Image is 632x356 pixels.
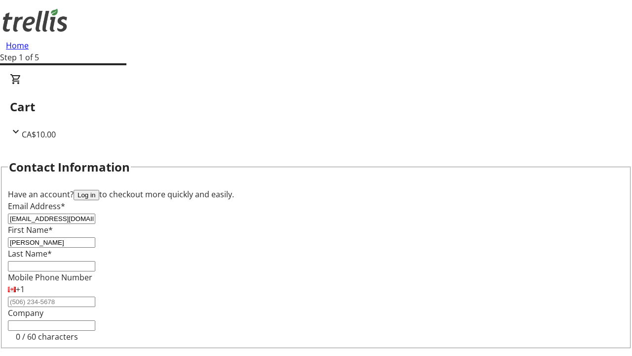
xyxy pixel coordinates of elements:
span: CA$10.00 [22,129,56,140]
button: Log in [74,190,99,200]
label: Mobile Phone Number [8,272,92,283]
div: Have an account? to checkout more quickly and easily. [8,188,624,200]
label: Company [8,308,43,318]
input: (506) 234-5678 [8,297,95,307]
h2: Contact Information [9,158,130,176]
label: First Name* [8,224,53,235]
h2: Cart [10,98,622,116]
div: CartCA$10.00 [10,73,622,140]
tr-character-limit: 0 / 60 characters [16,331,78,342]
label: Email Address* [8,201,65,212]
label: Last Name* [8,248,52,259]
